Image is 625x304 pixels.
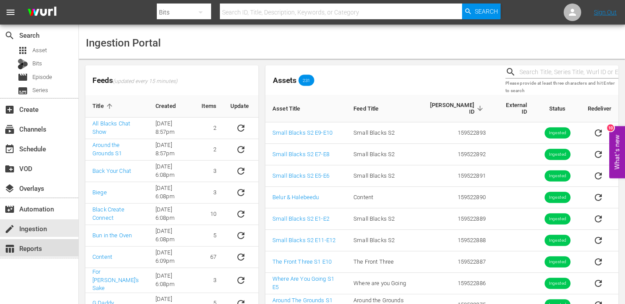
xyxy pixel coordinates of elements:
span: [PERSON_NAME] ID [424,102,485,115]
span: Ingested [544,216,570,222]
span: Search [475,4,498,19]
span: Asset Title [272,104,312,112]
input: Search Title, Series Title, Wurl ID or External ID [519,66,618,79]
td: 3 [194,161,223,182]
td: Small Blacks S2 [346,144,417,165]
td: [DATE] 6:08pm [148,225,194,247]
td: 159522892 [417,144,492,165]
td: [DATE] 6:09pm [148,247,194,268]
span: Episode [18,72,28,82]
a: Where Are You Going S1 E5 [272,275,334,290]
a: Around the Grounds S1 [92,142,122,157]
a: Small Blacks S2 E7-E8 [272,151,329,157]
span: Feeds [85,73,258,88]
h3: Ingestion Portal [86,37,161,49]
td: 2 [194,139,223,161]
span: Ingested [544,259,570,265]
td: [DATE] 8:57pm [148,139,194,161]
td: 159522890 [417,187,492,208]
td: Where are you Going [346,273,417,294]
span: Channels [4,124,15,135]
td: Small Blacks S2 [346,165,417,187]
td: [DATE] 6:08pm [148,204,194,225]
span: Ingestion [4,224,15,234]
p: Please provide at least three characters and hit Enter to search [505,80,618,94]
td: [DATE] 8:57pm [148,118,194,139]
td: Small Blacks S2 [346,208,417,230]
th: Redeliver [581,95,618,122]
th: Update [223,95,258,118]
td: 67 [194,247,223,268]
span: menu [5,7,16,18]
span: Bits [32,59,42,68]
span: Schedule [4,144,15,154]
td: 159522889 [417,208,492,230]
a: Bun in the Oven [92,232,132,239]
span: Ingested [544,280,570,287]
span: Ingested [544,173,570,179]
th: External ID [493,95,534,122]
a: For [PERSON_NAME]'s Sake [92,268,139,291]
a: Small Blacks S2 E11-E12 [272,237,335,243]
a: Black Create Connect [92,206,124,221]
td: Small Blacks S2 [346,122,417,144]
a: Back Your Chat [92,168,131,174]
td: [DATE] 6:08pm [148,161,194,182]
span: Series [18,86,28,96]
span: VOD [4,164,15,174]
span: Reports [4,243,15,254]
span: Search [4,30,15,41]
a: Belur & Halebeedu [272,194,319,200]
td: 159522886 [417,273,492,294]
td: 3 [194,268,223,293]
span: 231 [299,78,314,83]
td: 159522888 [417,230,492,251]
span: Ingested [544,130,570,136]
td: 2 [194,118,223,139]
a: Small Blacks S2 E9-E10 [272,129,332,136]
div: Bits [18,59,28,69]
td: 5 [194,225,223,247]
td: Content [346,187,417,208]
th: Feed Title [346,95,417,122]
img: ans4CAIJ8jUAAAAAAAAAAAAAAAAAAAAAAAAgQb4GAAAAAAAAAAAAAAAAAAAAAAAAJMjXAAAAAAAAAAAAAAAAAAAAAAAAgAT5G... [21,2,63,23]
span: Assets [273,76,297,85]
span: Automation [4,204,15,215]
div: 10 [607,124,614,131]
span: Ingested [544,237,570,244]
span: Series [32,86,48,95]
button: Search [462,4,501,19]
span: (updated every 15 minutes) [113,78,177,85]
a: Small Blacks S2 E1-E2 [272,215,329,222]
span: Create [4,104,15,115]
a: Content [92,254,112,260]
span: Asset [18,45,28,56]
span: Ingested [544,194,570,201]
span: Episode [32,73,52,82]
a: Small Blacks S2 E5-E6 [272,172,329,179]
td: 159522893 [417,122,492,144]
th: Status [534,95,581,122]
th: Items [194,95,223,118]
a: Sign Out [594,9,617,16]
span: Title [92,102,115,110]
td: 159522891 [417,165,492,187]
a: The Front Three S1 E10 [272,258,332,265]
span: Asset [32,46,47,55]
span: Created [155,102,187,110]
a: All Blacks Chat Show [92,120,130,135]
span: Overlays [4,183,15,194]
td: 3 [194,182,223,204]
a: Biege [92,189,107,196]
td: Small Blacks S2 [346,230,417,251]
td: The Front Three [346,251,417,273]
td: 10 [194,204,223,225]
td: 159522887 [417,251,492,273]
td: [DATE] 6:08pm [148,182,194,204]
td: [DATE] 6:08pm [148,268,194,293]
span: Ingested [544,151,570,158]
button: Open Feedback Widget [609,126,625,178]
